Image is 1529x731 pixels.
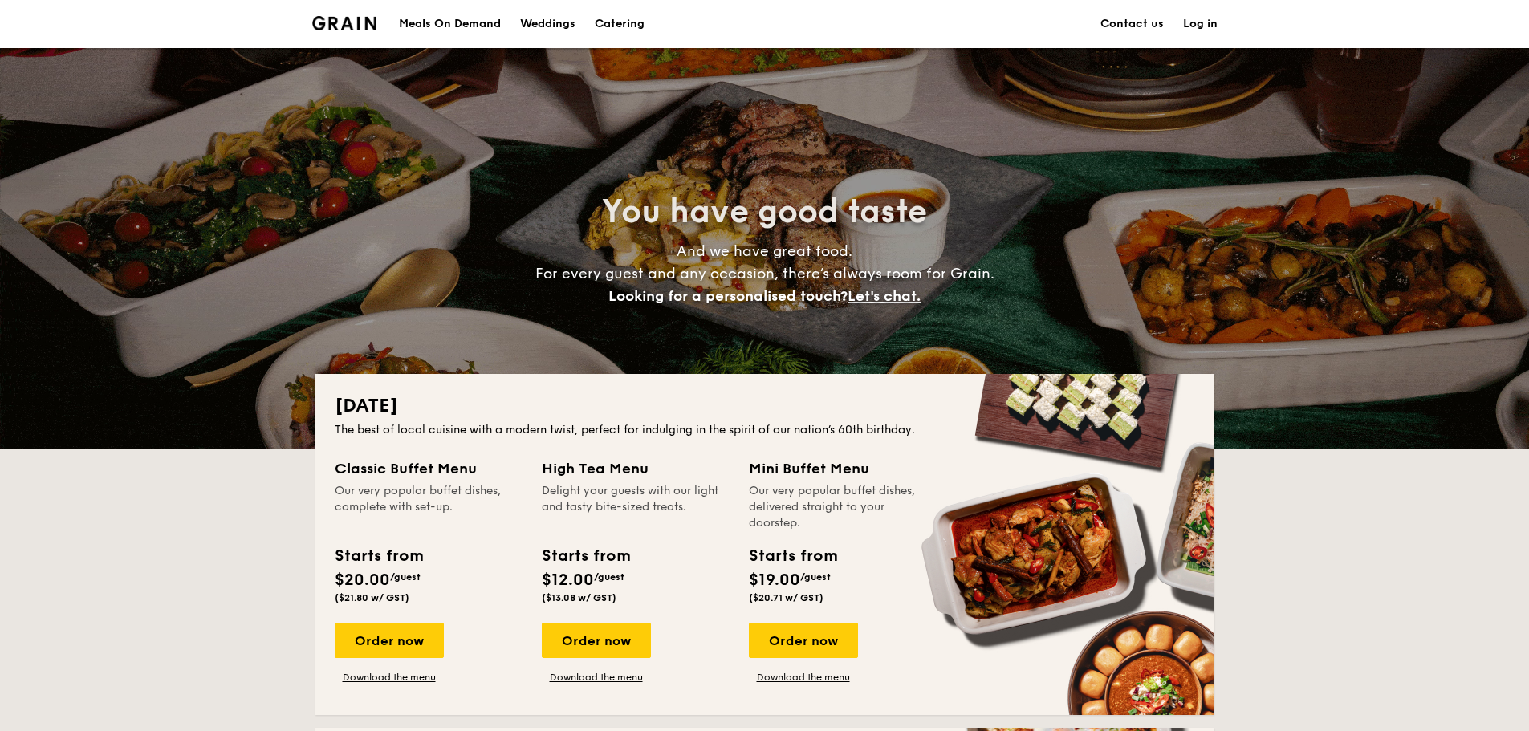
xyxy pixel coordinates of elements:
a: Logotype [312,16,377,30]
div: Starts from [335,544,422,568]
div: High Tea Menu [542,457,730,480]
span: $12.00 [542,571,594,590]
span: /guest [594,571,624,583]
a: Download the menu [749,671,858,684]
span: And we have great food. For every guest and any occasion, there’s always room for Grain. [535,242,994,305]
span: ($13.08 w/ GST) [542,592,616,603]
span: ($21.80 w/ GST) [335,592,409,603]
span: /guest [390,571,421,583]
span: /guest [800,571,831,583]
div: Mini Buffet Menu [749,457,937,480]
div: Order now [749,623,858,658]
div: Classic Buffet Menu [335,457,523,480]
div: Starts from [749,544,836,568]
span: Looking for a personalised touch? [608,287,848,305]
a: Download the menu [542,671,651,684]
div: Our very popular buffet dishes, complete with set-up. [335,483,523,531]
a: Download the menu [335,671,444,684]
div: Order now [335,623,444,658]
div: The best of local cuisine with a modern twist, perfect for indulging in the spirit of our nation’... [335,422,1195,438]
span: $19.00 [749,571,800,590]
span: Let's chat. [848,287,921,305]
div: Starts from [542,544,629,568]
div: Delight your guests with our light and tasty bite-sized treats. [542,483,730,531]
span: You have good taste [602,193,927,231]
img: Grain [312,16,377,30]
span: $20.00 [335,571,390,590]
h2: [DATE] [335,393,1195,419]
div: Order now [542,623,651,658]
div: Our very popular buffet dishes, delivered straight to your doorstep. [749,483,937,531]
span: ($20.71 w/ GST) [749,592,823,603]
